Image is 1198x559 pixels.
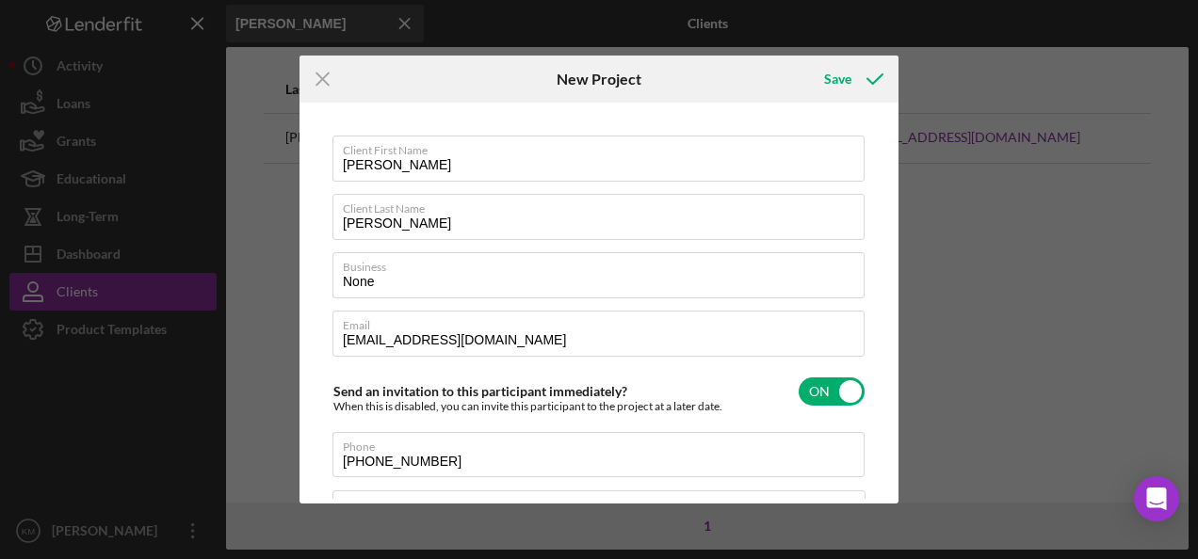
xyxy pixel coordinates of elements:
[1134,476,1179,521] div: Open Intercom Messenger
[343,195,865,216] label: Client Last Name
[343,311,865,332] label: Email
[805,60,898,98] button: Save
[333,400,722,413] div: When this is disabled, you can invite this participant to the project at a later date.
[557,71,641,88] h6: New Project
[824,60,851,98] div: Save
[343,433,865,454] label: Phone
[343,136,865,157] label: Client First Name
[333,383,627,399] label: Send an invitation to this participant immediately?
[343,253,865,274] label: Business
